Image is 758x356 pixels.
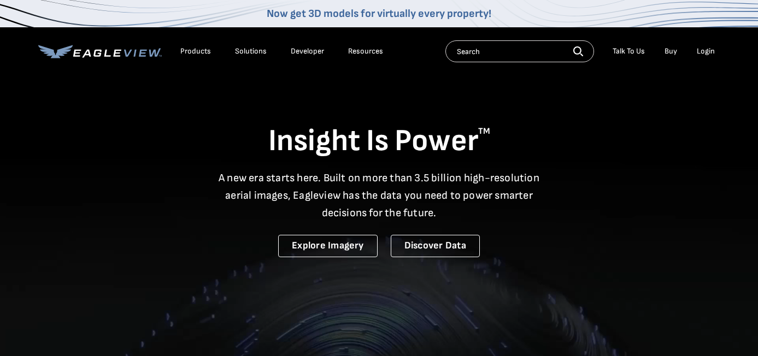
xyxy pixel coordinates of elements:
div: Login [697,46,715,56]
a: Explore Imagery [278,235,378,257]
a: Discover Data [391,235,480,257]
sup: TM [478,126,490,137]
div: Solutions [235,46,267,56]
a: Now get 3D models for virtually every property! [267,7,491,20]
div: Talk To Us [613,46,645,56]
div: Products [180,46,211,56]
p: A new era starts here. Built on more than 3.5 billion high-resolution aerial images, Eagleview ha... [212,169,547,222]
div: Resources [348,46,383,56]
a: Developer [291,46,324,56]
a: Buy [665,46,677,56]
h1: Insight Is Power [38,122,720,161]
input: Search [445,40,594,62]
